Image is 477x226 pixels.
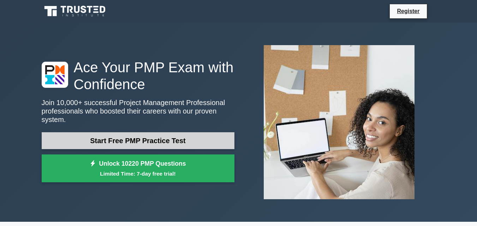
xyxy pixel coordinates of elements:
[42,98,234,124] p: Join 10,000+ successful Project Management Professional professionals who boosted their careers w...
[50,170,226,178] small: Limited Time: 7-day free trial!
[42,132,234,149] a: Start Free PMP Practice Test
[42,154,234,183] a: Unlock 10220 PMP QuestionsLimited Time: 7-day free trial!
[42,59,234,93] h1: Ace Your PMP Exam with Confidence
[393,7,424,16] a: Register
